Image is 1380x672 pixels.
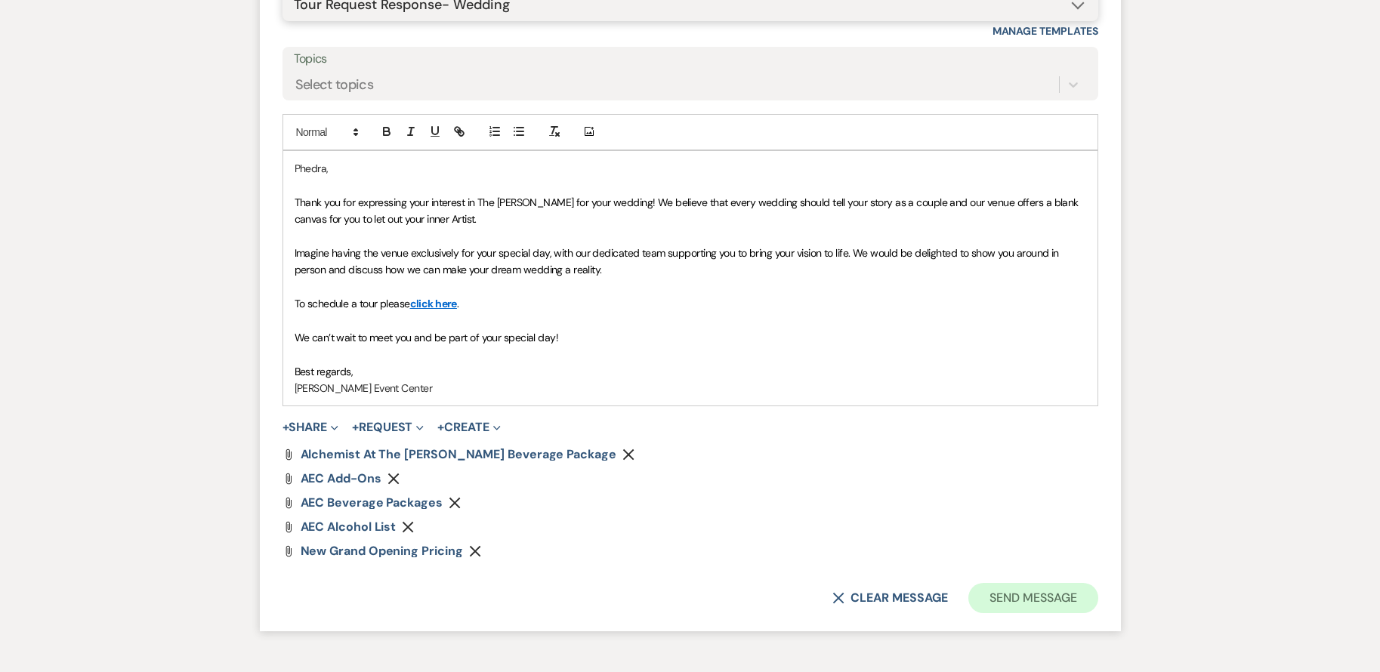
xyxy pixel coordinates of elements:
span: AEC Alcohol List [301,519,397,535]
button: Clear message [832,592,947,604]
p: Phedra, [295,160,1086,177]
a: Manage Templates [993,24,1098,38]
span: + [437,421,444,433]
button: Create [437,421,500,433]
p: [PERSON_NAME] Event Center [295,380,1086,396]
button: Request [352,421,424,433]
span: New Grand Opening Pricing [301,543,463,559]
span: Imagine having the venue exclusively for your special day, with our dedicated team supporting you... [295,246,1062,276]
span: . [457,297,458,310]
label: Topics [294,48,1087,70]
span: Thank you for expressing your interest in The [PERSON_NAME] for your wedding! We believe that eve... [295,196,1082,226]
span: + [282,421,289,433]
a: AEC Add-Ons [301,473,381,485]
span: AEC Add-Ons [301,470,381,486]
span: AEC Beverage Packages [301,495,443,510]
span: To schedule a tour please [295,297,410,310]
button: Send Message [968,583,1098,613]
a: New Grand Opening Pricing [301,545,463,557]
span: Alchemist at The [PERSON_NAME] Beverage Package [301,446,616,462]
button: Share [282,421,339,433]
span: + [352,421,359,433]
span: We can’t wait to meet you and be part of your special day! [295,331,559,344]
a: click here [410,297,457,310]
span: Best regards, [295,365,353,378]
a: AEC Beverage Packages [301,497,443,509]
a: Alchemist at The [PERSON_NAME] Beverage Package [301,449,616,461]
a: AEC Alcohol List [301,521,397,533]
div: Select topics [295,74,374,94]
